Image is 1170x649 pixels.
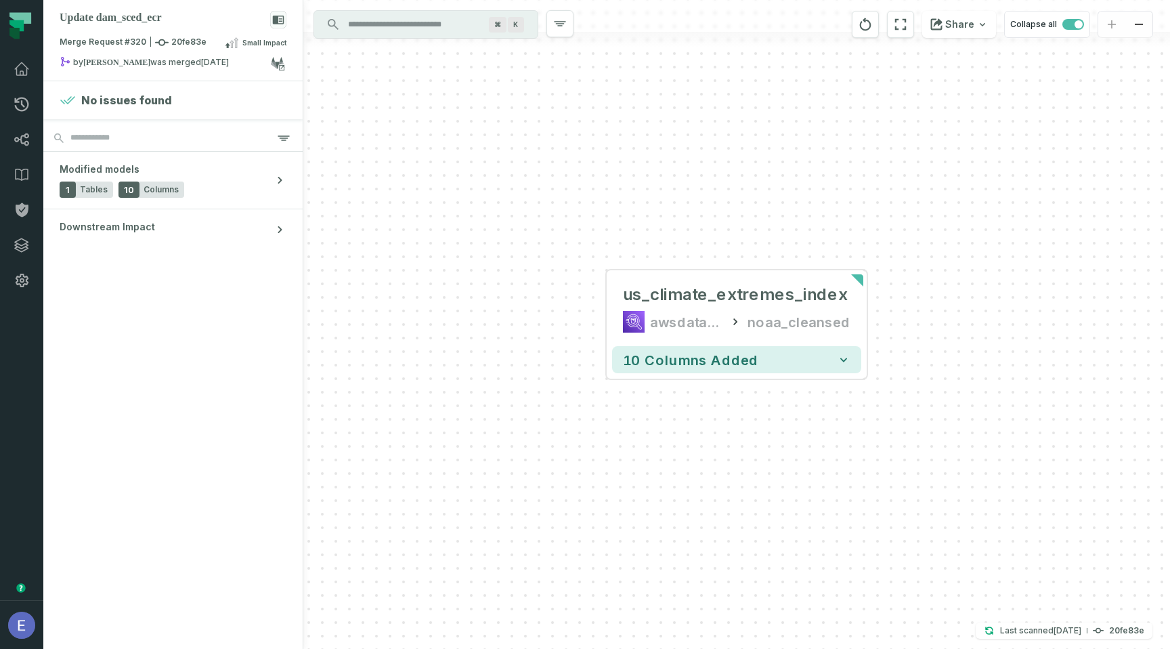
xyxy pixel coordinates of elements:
[118,182,139,198] span: 10
[650,311,724,333] div: awsdatacatalog
[976,623,1152,639] button: Last scanned[DATE] 11:59:58 PM20fe83e
[1109,627,1144,635] h4: 20fe83e
[508,17,524,33] span: Press ⌘ + K to focus the search bar
[1125,12,1152,38] button: zoom out
[242,37,286,48] span: Small Impact
[8,612,35,639] img: avatar of Elisheva Lapid
[1054,625,1081,635] relative-time: Sep 12, 2025, 11:59 PM GMT+3
[80,184,108,195] span: Tables
[1004,11,1090,38] button: Collapse all
[43,152,303,209] button: Modified models1Tables10Columns
[489,17,506,33] span: Press ⌘ + K to focus the search bar
[60,56,270,72] div: by was merged
[144,184,179,195] span: Columns
[1000,624,1081,637] p: Last scanned
[81,92,172,108] h4: No issues found
[60,11,175,24] div: Update dam_sced_ecr
[623,352,758,368] span: 10 columns added
[623,284,848,306] div: us_climate_extremes_index
[269,55,286,72] a: View on gitlab
[747,311,850,333] div: noaa_cleansed
[204,57,232,67] relative-time: Sep 13, 2025, 12:09 AM GMT+3
[15,582,27,594] div: Tooltip anchor
[922,11,996,38] button: Share
[60,182,76,198] span: 1
[60,36,207,49] span: Merge Request #320 20fe83e
[60,163,139,176] span: Modified models
[43,209,303,250] button: Downstream Impact
[83,58,154,66] strong: collin marsden (c_marsden)
[60,220,155,234] span: Downstream Impact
